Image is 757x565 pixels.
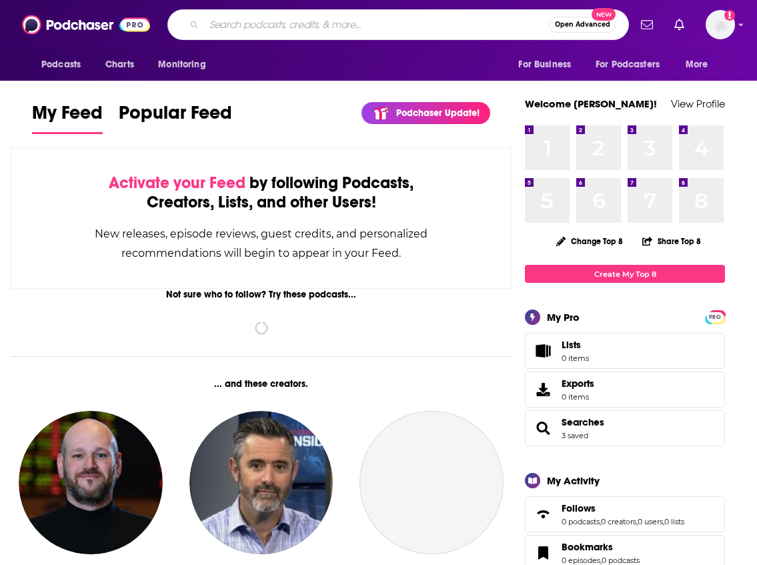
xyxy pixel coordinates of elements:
[562,354,589,363] span: 0 items
[19,411,163,555] img: Wes Reynolds
[706,10,735,39] span: Logged in as Kkliu
[119,101,232,134] a: Popular Feed
[587,52,679,77] button: open menu
[601,517,636,526] a: 0 creators
[664,517,684,526] a: 0 lists
[706,10,735,39] img: User Profile
[359,411,504,555] a: Dan Sullivan
[149,52,223,77] button: open menu
[555,21,610,28] span: Open Advanced
[562,392,594,402] span: 0 items
[11,289,512,300] div: Not sure who to follow? Try these podcasts...
[562,517,600,526] a: 0 podcasts
[549,17,616,33] button: Open AdvancedNew
[600,517,601,526] span: ,
[525,333,725,369] a: Lists
[562,378,594,390] span: Exports
[638,517,663,526] a: 0 users
[562,556,600,565] a: 0 episodes
[11,378,512,390] div: ... and these creators.
[525,410,725,446] span: Searches
[530,419,556,438] a: Searches
[724,10,735,21] svg: Add a profile image
[669,13,690,36] a: Show notifications dropdown
[671,97,725,110] a: View Profile
[189,411,333,555] img: Dave Ross
[600,556,602,565] span: ,
[547,311,580,324] div: My Pro
[158,55,205,74] span: Monitoring
[686,55,708,74] span: More
[676,52,725,77] button: open menu
[167,9,629,40] div: Search podcasts, credits, & more...
[562,339,589,351] span: Lists
[562,541,640,553] a: Bookmarks
[32,101,103,134] a: My Feed
[119,101,232,132] span: Popular Feed
[525,496,725,532] span: Follows
[530,505,556,524] a: Follows
[636,13,658,36] a: Show notifications dropdown
[22,12,150,37] img: Podchaser - Follow, Share and Rate Podcasts
[109,173,245,193] span: Activate your Feed
[562,502,596,514] span: Follows
[97,52,142,77] a: Charts
[562,416,604,428] a: Searches
[525,372,725,408] a: Exports
[41,55,81,74] span: Podcasts
[396,107,480,119] p: Podchaser Update!
[562,431,588,440] a: 3 saved
[602,556,640,565] a: 0 podcasts
[592,8,616,21] span: New
[32,101,103,132] span: My Feed
[636,517,638,526] span: ,
[548,233,631,249] button: Change Top 8
[204,14,549,35] input: Search podcasts, credits, & more...
[706,10,735,39] button: Show profile menu
[547,474,600,487] div: My Activity
[509,52,588,77] button: open menu
[562,339,581,351] span: Lists
[642,228,702,254] button: Share Top 8
[562,541,613,553] span: Bookmarks
[562,502,684,514] a: Follows
[596,55,660,74] span: For Podcasters
[530,544,556,562] a: Bookmarks
[518,55,571,74] span: For Business
[707,312,723,322] a: PRO
[530,380,556,399] span: Exports
[32,52,98,77] button: open menu
[663,517,664,526] span: ,
[530,342,556,360] span: Lists
[525,97,657,110] a: Welcome [PERSON_NAME]!
[78,173,444,212] div: by following Podcasts, Creators, Lists, and other Users!
[78,224,444,263] div: New releases, episode reviews, guest credits, and personalized recommendations will begin to appe...
[105,55,134,74] span: Charts
[525,265,725,283] a: Create My Top 8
